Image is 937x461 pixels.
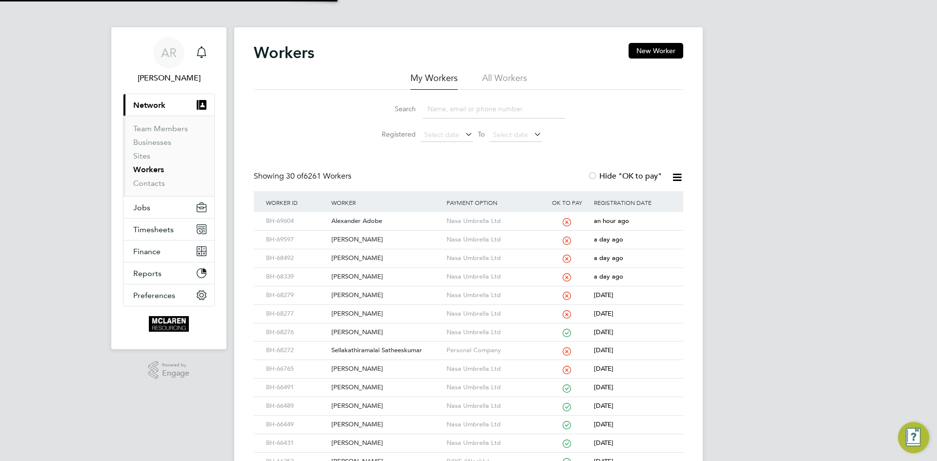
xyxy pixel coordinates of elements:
a: BH-68492[PERSON_NAME]Nasa Umbrella Ltda day ago [264,249,673,257]
div: Worker [329,191,444,214]
span: Timesheets [133,225,174,234]
a: BH-66489[PERSON_NAME]Nasa Umbrella Ltd[DATE] [264,397,673,405]
li: All Workers [482,72,527,90]
div: [PERSON_NAME] [329,416,444,434]
div: BH-66765 [264,360,329,378]
div: [PERSON_NAME] [329,268,444,286]
a: Workers [133,165,164,174]
a: Contacts [133,179,165,188]
div: [PERSON_NAME] [329,249,444,267]
div: Showing [254,171,353,181]
nav: Main navigation [111,27,226,349]
div: BH-66491 [264,379,329,397]
button: Engage Resource Center [898,422,929,453]
span: 6261 Workers [286,171,351,181]
span: 30 of [286,171,304,181]
span: [DATE] [594,439,613,447]
a: BH-66491[PERSON_NAME]Nasa Umbrella Ltd[DATE] [264,378,673,386]
span: Select date [424,130,459,139]
a: BH-66765[PERSON_NAME]Nasa Umbrella Ltd[DATE] [264,360,673,368]
a: BH-66252[PERSON_NAME]PAYE (Weekly)[DATE] [264,452,673,461]
div: [PERSON_NAME] [329,323,444,341]
div: [PERSON_NAME] [329,397,444,415]
a: BH-68339[PERSON_NAME]Nasa Umbrella Ltda day ago [264,267,673,276]
div: Nasa Umbrella Ltd [444,249,543,267]
div: BH-68272 [264,341,329,360]
a: BH-68279[PERSON_NAME]Nasa Umbrella Ltd[DATE] [264,286,673,294]
span: a day ago [594,272,623,281]
li: My Workers [410,72,458,90]
span: Select date [493,130,528,139]
div: Personal Company [444,341,543,360]
div: BH-66431 [264,434,329,452]
a: Businesses [133,138,171,147]
span: Engage [162,369,189,378]
span: [DATE] [594,401,613,410]
div: Nasa Umbrella Ltd [444,212,543,230]
div: Network [123,116,214,196]
div: [PERSON_NAME] [329,379,444,397]
button: Finance [123,241,214,262]
label: Registered [372,130,416,139]
img: mclaren-logo-retina.png [149,316,188,332]
button: Preferences [123,284,214,306]
span: Network [133,100,165,110]
span: AR [161,46,177,59]
div: BH-68276 [264,323,329,341]
div: [PERSON_NAME] [329,305,444,323]
label: Search [372,104,416,113]
div: OK to pay [542,191,591,214]
label: Hide "OK to pay" [588,171,662,181]
span: [DATE] [594,328,613,336]
div: Nasa Umbrella Ltd [444,286,543,304]
div: Nasa Umbrella Ltd [444,323,543,341]
span: a day ago [594,254,623,262]
div: Nasa Umbrella Ltd [444,231,543,249]
button: Jobs [123,197,214,218]
div: Alexander Adobe [329,212,444,230]
span: [DATE] [594,291,613,299]
button: Reports [123,262,214,284]
a: BH-69597[PERSON_NAME]Nasa Umbrella Ltda day ago [264,230,673,239]
div: Nasa Umbrella Ltd [444,360,543,378]
div: Nasa Umbrella Ltd [444,379,543,397]
div: BH-69604 [264,212,329,230]
span: Finance [133,247,161,256]
div: [PERSON_NAME] [329,231,444,249]
button: Timesheets [123,219,214,240]
div: Nasa Umbrella Ltd [444,268,543,286]
a: Sites [133,151,150,160]
div: Registration Date [591,191,673,214]
span: [DATE] [594,364,613,373]
div: Worker ID [264,191,329,214]
span: [DATE] [594,309,613,318]
div: Nasa Umbrella Ltd [444,397,543,415]
span: Preferences [133,291,175,300]
a: BH-66431[PERSON_NAME]Nasa Umbrella Ltd[DATE] [264,434,673,442]
div: Payment Option [444,191,543,214]
div: BH-66489 [264,397,329,415]
div: BH-68339 [264,268,329,286]
span: Reports [133,269,162,278]
div: [PERSON_NAME] [329,286,444,304]
div: Nasa Umbrella Ltd [444,305,543,323]
div: Nasa Umbrella Ltd [444,416,543,434]
span: an hour ago [594,217,629,225]
div: Sellakathiramalai Satheeskumar [329,341,444,360]
div: BH-69597 [264,231,329,249]
button: Network [123,94,214,116]
input: Name, email or phone number [423,100,565,119]
span: [DATE] [594,346,613,354]
div: BH-66449 [264,416,329,434]
a: Team Members [133,124,188,133]
a: BH-68276[PERSON_NAME]Nasa Umbrella Ltd[DATE] [264,323,673,331]
div: BH-68279 [264,286,329,304]
button: New Worker [629,43,683,59]
div: BH-68492 [264,249,329,267]
a: Powered byEngage [148,361,190,380]
a: BH-66449[PERSON_NAME]Nasa Umbrella Ltd[DATE] [264,415,673,423]
div: [PERSON_NAME] [329,360,444,378]
span: [DATE] [594,383,613,391]
a: BH-68272Sellakathiramalai SatheeskumarPersonal Company[DATE] [264,341,673,349]
a: BH-68277[PERSON_NAME]Nasa Umbrella Ltd[DATE] [264,304,673,313]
